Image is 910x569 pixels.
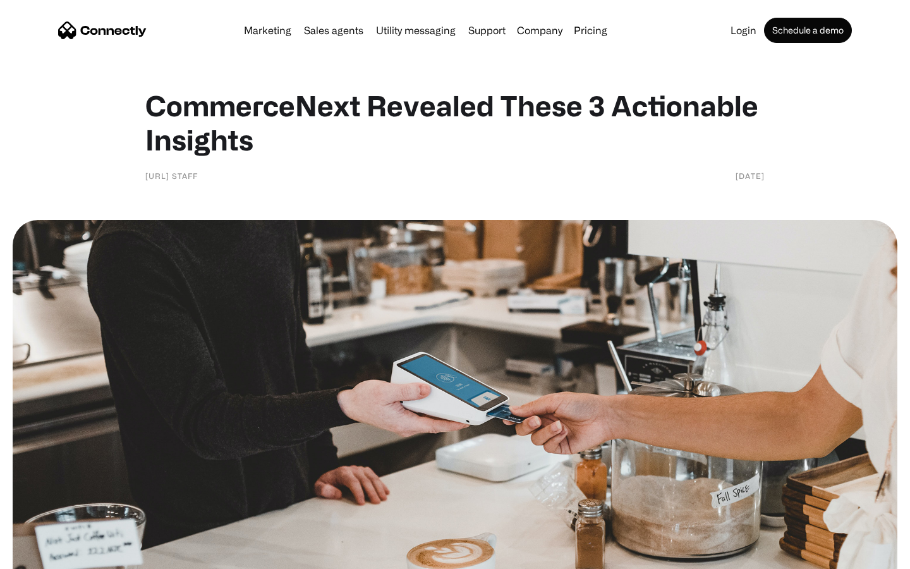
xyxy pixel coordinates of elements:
[463,25,511,35] a: Support
[371,25,461,35] a: Utility messaging
[25,547,76,565] ul: Language list
[13,547,76,565] aside: Language selected: English
[145,169,198,182] div: [URL] Staff
[58,21,147,40] a: home
[725,25,761,35] a: Login
[569,25,612,35] a: Pricing
[239,25,296,35] a: Marketing
[145,89,765,157] h1: CommerceNext Revealed These 3 Actionable Insights
[299,25,368,35] a: Sales agents
[764,18,852,43] a: Schedule a demo
[513,21,566,39] div: Company
[517,21,562,39] div: Company
[736,169,765,182] div: [DATE]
